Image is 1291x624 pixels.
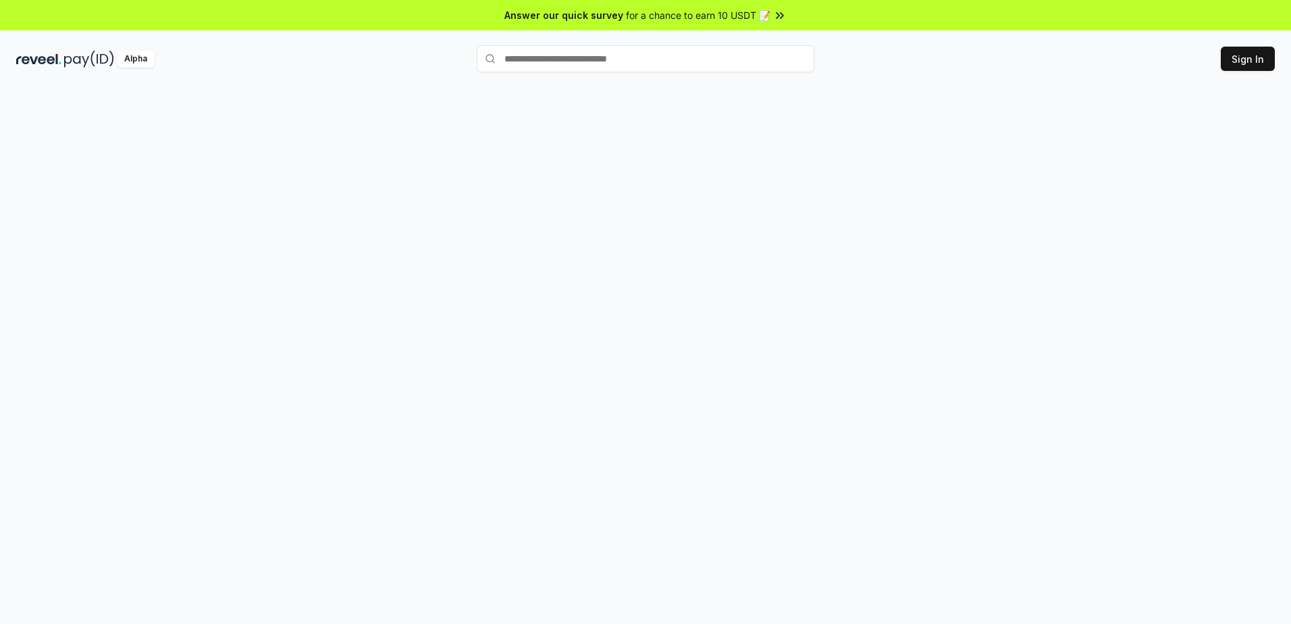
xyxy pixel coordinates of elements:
[504,8,623,22] span: Answer our quick survey
[1221,47,1275,71] button: Sign In
[117,51,155,68] div: Alpha
[626,8,770,22] span: for a chance to earn 10 USDT 📝
[16,51,61,68] img: reveel_dark
[64,51,114,68] img: pay_id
